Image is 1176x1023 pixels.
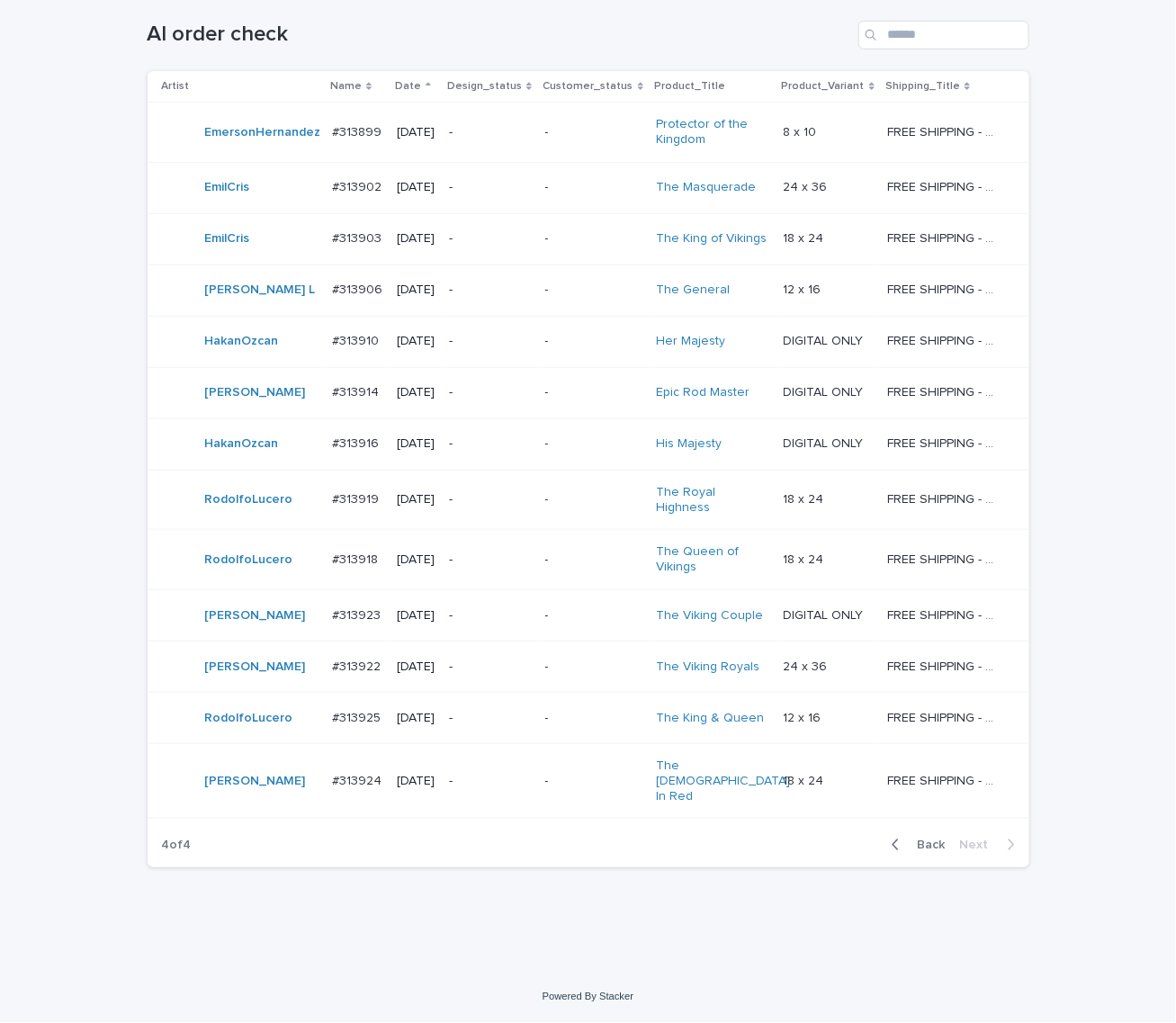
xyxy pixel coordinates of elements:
p: - [449,436,530,452]
p: 8 x 10 [784,121,821,140]
p: [DATE] [397,334,435,349]
a: [PERSON_NAME] [205,660,306,675]
a: [PERSON_NAME] [205,608,306,624]
p: FREE SHIPPING - preview in 1-2 business days, after your approval delivery will take 5-10 b.d. [887,121,1003,140]
p: DIGITAL ONLY [784,330,867,349]
a: RodolfoLucero [205,711,293,726]
a: The Viking Couple [656,608,763,624]
p: #313924 [332,770,385,789]
p: - [545,552,642,568]
a: The [DEMOGRAPHIC_DATA] In Red [656,758,790,803]
tr: [PERSON_NAME] #313923#313923 [DATE]--The Viking Couple DIGITAL ONLYDIGITAL ONLY FREE SHIPPING - p... [148,589,1029,641]
tr: [PERSON_NAME] #313924#313924 [DATE]--The [DEMOGRAPHIC_DATA] In Red 18 x 2418 x 24 FREE SHIPPING -... [148,743,1029,818]
p: - [449,283,530,298]
p: Shipping_Title [885,76,960,96]
tr: HakanOzcan #313910#313910 [DATE]--Her Majesty DIGITAL ONLYDIGITAL ONLY FREE SHIPPING - preview in... [148,316,1029,367]
a: Her Majesty [656,334,725,349]
p: [DATE] [397,608,435,624]
p: - [545,231,642,247]
a: [PERSON_NAME] [205,385,306,400]
a: [PERSON_NAME] [205,774,306,789]
tr: [PERSON_NAME] #313914#313914 [DATE]--Epic Rod Master DIGITAL ONLYDIGITAL ONLY FREE SHIPPING - pre... [148,367,1029,418]
p: - [449,125,530,140]
p: FREE SHIPPING - preview in 1-2 business days, after your approval delivery will take 5-10 b.d. [887,279,1003,298]
p: #313916 [332,433,382,452]
a: The General [656,283,730,298]
div: Search [858,21,1029,49]
p: - [449,385,530,400]
a: EmersonHernandez [205,125,321,140]
p: DIGITAL ONLY [784,381,867,400]
p: - [545,283,642,298]
p: 18 x 24 [784,549,828,568]
tr: [PERSON_NAME] #313922#313922 [DATE]--The Viking Royals 24 x 3624 x 36 FREE SHIPPING - preview in ... [148,641,1029,692]
p: 24 x 36 [784,656,831,675]
p: #313925 [332,707,384,726]
p: - [449,711,530,726]
p: - [545,711,642,726]
span: Next [960,839,1000,851]
tr: [PERSON_NAME] L #313906#313906 [DATE]--The General 12 x 1612 x 16 FREE SHIPPING - preview in 1-2 ... [148,265,1029,316]
p: Product_Variant [782,76,865,96]
p: [DATE] [397,711,435,726]
p: FREE SHIPPING - preview in 1-2 business days, after your approval delivery will take 6-10 busines... [887,770,1003,789]
p: - [545,436,642,452]
tr: RodolfoLucero #313918#313918 [DATE]--The Queen of Vikings 18 x 2418 x 24 FREE SHIPPING - preview ... [148,530,1029,590]
p: #313902 [332,176,385,195]
tr: HakanOzcan #313916#313916 [DATE]--His Majesty DIGITAL ONLYDIGITAL ONLY FREE SHIPPING - preview in... [148,418,1029,470]
p: #313903 [332,228,385,247]
a: The King of Vikings [656,231,767,247]
tr: EmilCris #313903#313903 [DATE]--The King of Vikings 18 x 2418 x 24 FREE SHIPPING - preview in 1-2... [148,213,1029,265]
a: The Queen of Vikings [656,544,768,575]
a: HakanOzcan [205,436,279,452]
p: [DATE] [397,283,435,298]
p: FREE SHIPPING - preview in 1-2 business days, after your approval delivery will take 5-10 b.d. [887,228,1003,247]
tr: RodolfoLucero #313925#313925 [DATE]--The King & Queen 12 x 1612 x 16 FREE SHIPPING - preview in 1... [148,692,1029,743]
a: EmilCris [205,231,250,247]
p: #313923 [332,605,384,624]
p: Date [395,76,421,96]
p: 18 x 24 [784,228,828,247]
tr: EmilCris #313902#313902 [DATE]--The Masquerade 24 x 3624 x 36 FREE SHIPPING - preview in 1-2 busi... [148,162,1029,213]
p: FREE SHIPPING - preview in 1-2 business days, after your approval delivery will take 5-10 b.d. [887,489,1003,507]
p: #313914 [332,381,382,400]
p: DIGITAL ONLY [784,605,867,624]
a: Powered By Stacker [543,992,633,1002]
p: Product_Title [654,76,725,96]
p: 4 of 4 [148,823,206,867]
a: The Royal Highness [656,485,768,516]
p: 18 x 24 [784,770,828,789]
p: - [449,334,530,349]
a: His Majesty [656,436,722,452]
p: [DATE] [397,180,435,195]
p: - [545,385,642,400]
p: FREE SHIPPING - preview in 1-2 business days, after your approval delivery will take 5-10 b.d. [887,330,1003,349]
p: FREE SHIPPING - preview in 1-2 business days, after your approval delivery will take 5-10 b.d. [887,707,1003,726]
p: FREE SHIPPING - preview in 1-2 business days, after your approval delivery will take 5-10 b.d. [887,433,1003,452]
a: HakanOzcan [205,334,279,349]
p: 18 x 24 [784,489,828,507]
a: Protector of the Kingdom [656,117,768,148]
p: #313910 [332,330,382,349]
p: - [545,180,642,195]
p: - [449,608,530,624]
p: FREE SHIPPING - preview in 1-2 business days, after your approval delivery will take 5-10 b.d. [887,381,1003,400]
p: #313899 [332,121,385,140]
p: FREE SHIPPING - preview in 1-2 business days, after your approval delivery will take 5-10 b.d. [887,176,1003,195]
p: #313918 [332,549,382,568]
a: The Viking Royals [656,660,759,675]
a: The Masquerade [656,180,756,195]
p: - [545,334,642,349]
h1: AI order check [148,22,851,48]
p: FREE SHIPPING - preview in 1-2 business days, after your approval delivery will take 5-10 b.d. [887,605,1003,624]
button: Next [953,837,1029,853]
a: Epic Rod Master [656,385,750,400]
tr: EmersonHernandez #313899#313899 [DATE]--Protector of the Kingdom 8 x 108 x 10 FREE SHIPPING - pre... [148,103,1029,163]
p: FREE SHIPPING - preview in 1-2 business days, after your approval delivery will take 5-10 b.d. [887,549,1003,568]
p: - [449,180,530,195]
p: [DATE] [397,385,435,400]
p: Customer_status [543,76,633,96]
p: [DATE] [397,774,435,789]
p: Name [330,76,362,96]
p: - [545,774,642,789]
